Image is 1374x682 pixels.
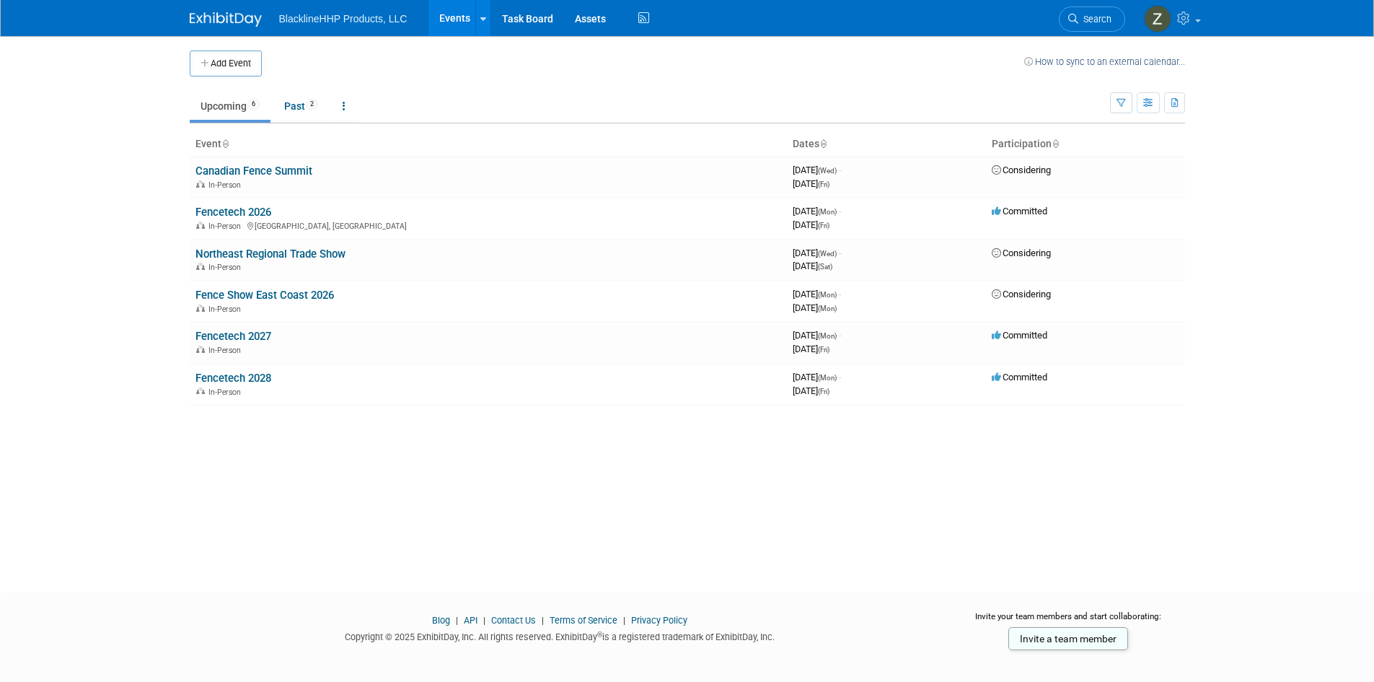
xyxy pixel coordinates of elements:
a: Blog [432,615,450,626]
span: (Fri) [818,346,829,354]
span: [DATE] [793,261,832,271]
a: API [464,615,477,626]
span: - [839,372,841,382]
span: In-Person [208,388,245,397]
span: (Mon) [818,332,837,340]
sup: ® [597,631,602,639]
img: In-Person Event [196,305,205,312]
span: In-Person [208,222,245,231]
span: Committed [992,206,1047,217]
span: 2 [306,99,318,110]
a: Sort by Start Date [819,138,827,149]
a: Upcoming6 [190,92,270,120]
span: (Fri) [818,180,829,188]
a: Search [1059,6,1125,32]
span: | [620,615,629,626]
span: [DATE] [793,344,829,354]
th: Event [190,132,787,157]
span: In-Person [208,180,245,190]
span: [DATE] [793,330,841,341]
span: 6 [247,99,260,110]
a: How to sync to an external calendar... [1024,56,1185,67]
img: ExhibitDay [190,12,262,27]
span: [DATE] [793,385,829,396]
a: Sort by Event Name [221,138,229,149]
div: Copyright © 2025 ExhibitDay, Inc. All rights reserved. ExhibitDay is a registered trademark of Ex... [190,627,931,644]
span: | [452,615,462,626]
span: [DATE] [793,289,841,300]
span: [DATE] [793,372,841,382]
span: - [839,165,841,175]
a: Past2 [273,92,329,120]
span: (Mon) [818,305,837,312]
span: Considering [992,248,1051,258]
span: In-Person [208,346,245,355]
a: Privacy Policy [631,615,687,626]
span: Considering [992,165,1051,175]
span: [DATE] [793,206,841,217]
a: Fencetech 2026 [195,206,271,219]
span: [DATE] [793,248,841,258]
span: (Wed) [818,250,837,258]
span: - [839,206,841,217]
span: [DATE] [793,219,829,230]
span: Considering [992,289,1051,300]
span: (Fri) [818,388,829,395]
img: In-Person Event [196,346,205,353]
span: (Fri) [818,222,829,229]
span: Committed [992,330,1047,341]
span: | [480,615,489,626]
span: | [538,615,547,626]
img: Zach Romero [1144,5,1171,32]
span: In-Person [208,263,245,272]
a: Sort by Participation Type [1052,138,1059,149]
img: In-Person Event [196,222,205,229]
span: (Mon) [818,208,837,216]
a: Fencetech 2028 [195,372,271,385]
a: Contact Us [491,615,536,626]
th: Participation [986,132,1185,157]
span: (Wed) [818,167,837,175]
img: In-Person Event [196,180,205,188]
span: (Mon) [818,291,837,299]
button: Add Event [190,51,262,76]
a: Northeast Regional Trade Show [195,248,345,261]
span: BlacklineHHP Products, LLC [279,13,408,25]
span: [DATE] [793,178,829,189]
span: (Sat) [818,263,832,271]
span: - [839,248,841,258]
a: Fence Show East Coast 2026 [195,289,334,302]
a: Fencetech 2027 [195,330,271,343]
span: (Mon) [818,374,837,382]
th: Dates [787,132,986,157]
span: Search [1078,14,1111,25]
div: Invite your team members and start collaborating: [952,611,1185,632]
a: Terms of Service [550,615,617,626]
span: [DATE] [793,302,837,313]
a: Canadian Fence Summit [195,165,312,178]
span: - [839,330,841,341]
img: In-Person Event [196,388,205,395]
div: [GEOGRAPHIC_DATA], [GEOGRAPHIC_DATA] [195,219,781,231]
span: [DATE] [793,165,841,175]
span: Committed [992,372,1047,382]
span: - [839,289,841,300]
img: In-Person Event [196,263,205,270]
span: In-Person [208,305,245,314]
a: Invite a team member [1008,627,1128,650]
